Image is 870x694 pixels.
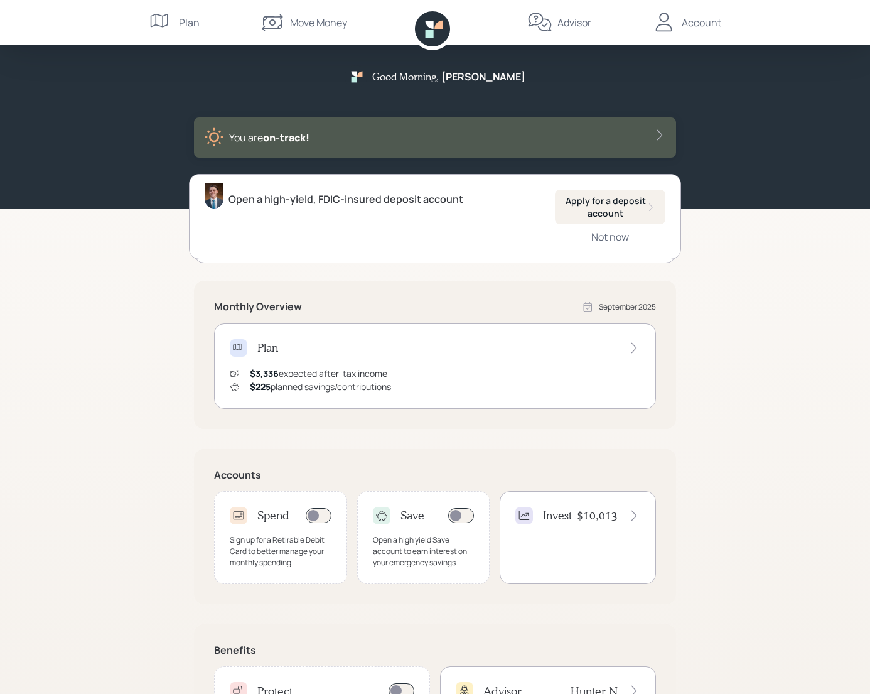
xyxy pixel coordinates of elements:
h4: Save [400,509,424,523]
h4: Plan [257,341,278,355]
span: $225 [250,381,271,393]
h5: Benefits [214,644,656,656]
div: Move Money [290,15,347,30]
div: planned savings/contributions [250,380,391,393]
h5: Good Morning , [372,70,439,82]
div: Account [682,15,721,30]
h4: $10,013 [577,509,618,523]
button: Apply for a deposit account [555,190,665,224]
h5: [PERSON_NAME] [441,71,525,83]
div: Sign up for a Retirable Debit Card to better manage your monthly spending. [230,534,331,568]
div: Plan [179,15,200,30]
h5: Accounts [214,469,656,481]
h4: Spend [257,509,289,523]
span: on‑track! [263,131,309,144]
div: Advisor [557,15,591,30]
div: Open a high yield Save account to earn interest on your emergency savings. [373,534,475,568]
div: You are [229,130,309,145]
h4: Invest [543,509,572,523]
div: Not now [591,230,629,244]
div: Apply for a deposit account [565,195,655,219]
h5: Monthly Overview [214,301,302,313]
div: September 2025 [599,301,656,313]
img: sunny-XHVQM73Q.digested.png [204,127,224,148]
img: hunter_neumayer.jpg [205,183,223,209]
div: Open a high-yield, FDIC-insured deposit account [228,192,463,207]
span: $3,336 [250,367,279,379]
div: expected after-tax income [250,367,387,380]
